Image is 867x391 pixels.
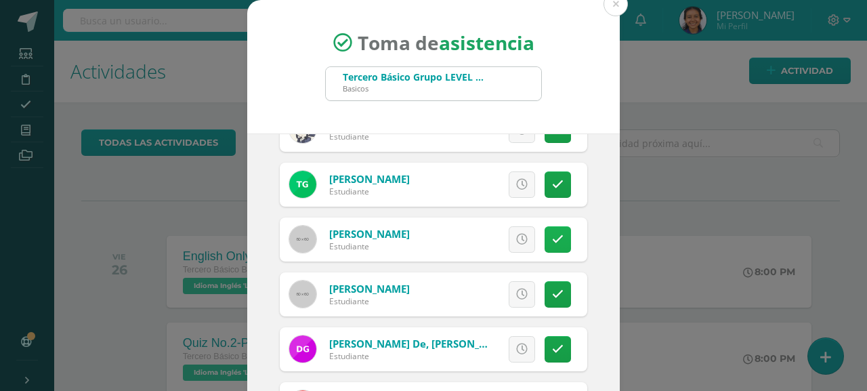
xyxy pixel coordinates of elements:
[289,171,316,198] img: a3490f1ce69674fc87f874e7e741b933.png
[289,226,316,253] img: 60x60
[289,335,316,363] img: 72041118c8811c92ea00fc029415835d.png
[326,67,541,100] input: Busca un grado o sección aquí...
[343,83,485,94] div: Basicos
[343,70,485,83] div: Tercero Básico Grupo LEVEL 4 A
[329,186,410,197] div: Estudiante
[289,281,316,308] img: 60x60
[358,30,534,56] span: Toma de
[329,295,410,307] div: Estudiante
[439,30,534,56] strong: asistencia
[329,227,410,241] a: [PERSON_NAME]
[329,131,410,142] div: Estudiante
[329,172,410,186] a: [PERSON_NAME]
[329,350,492,362] div: Estudiante
[329,337,512,350] a: [PERSON_NAME] de, [PERSON_NAME]
[329,282,410,295] a: [PERSON_NAME]
[329,241,410,252] div: Estudiante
